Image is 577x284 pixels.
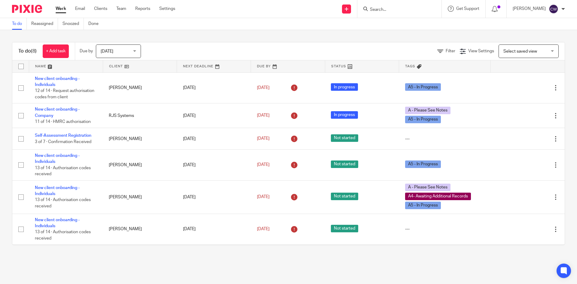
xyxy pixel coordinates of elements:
[101,49,113,53] span: [DATE]
[257,227,270,231] span: [DATE]
[35,77,80,87] a: New client onboarding - Individuals
[35,89,94,99] span: 12 of 14 · Request authorisation codes from client
[446,49,455,53] span: Filter
[369,7,423,13] input: Search
[159,6,175,12] a: Settings
[331,134,358,142] span: Not started
[35,133,91,138] a: Self-Assessment Registration
[257,86,270,90] span: [DATE]
[513,6,546,12] p: [PERSON_NAME]
[405,193,471,200] span: A4- Awaiting Additional Records
[331,111,358,119] span: In progress
[56,6,66,12] a: Work
[405,107,450,114] span: A - Please See Notes
[405,202,441,209] span: A5 - In Progress
[177,72,251,103] td: [DATE]
[80,48,93,54] p: Due by
[12,18,27,30] a: To do
[103,214,177,245] td: [PERSON_NAME]
[257,137,270,141] span: [DATE]
[103,245,177,276] td: [PERSON_NAME]
[405,116,441,123] span: A5 - In Progress
[35,107,80,118] a: New client onboarding - Company
[405,136,485,142] div: ---
[103,103,177,128] td: RJS Systems
[94,6,107,12] a: Clients
[257,163,270,167] span: [DATE]
[257,114,270,118] span: [DATE]
[116,6,126,12] a: Team
[35,154,80,164] a: New client onboarding - Individuals
[103,149,177,180] td: [PERSON_NAME]
[503,49,537,53] span: Select saved view
[35,198,91,209] span: 13 of 14 · Authorisation codes received
[35,186,80,196] a: New client onboarding - Individuals
[177,214,251,245] td: [DATE]
[18,48,37,54] h1: To do
[405,83,441,91] span: A5 - In Progress
[405,160,441,168] span: A5 - In Progress
[331,160,358,168] span: Not started
[35,140,91,144] span: 3 of 7 · Confirmation Received
[63,18,84,30] a: Snoozed
[35,218,80,228] a: New client onboarding - Individuals
[103,180,177,214] td: [PERSON_NAME]
[135,6,150,12] a: Reports
[35,166,91,176] span: 13 of 14 · Authorisation codes received
[177,103,251,128] td: [DATE]
[31,49,37,53] span: (8)
[35,120,91,124] span: 11 of 14 · HMRC authorisation
[405,184,450,191] span: A - Please See Notes
[177,180,251,214] td: [DATE]
[331,225,358,232] span: Not started
[257,195,270,199] span: [DATE]
[456,7,479,11] span: Get Support
[43,44,69,58] a: + Add task
[331,83,358,91] span: In progress
[75,6,85,12] a: Email
[405,226,485,232] div: ---
[405,65,415,68] span: Tags
[103,72,177,103] td: [PERSON_NAME]
[35,230,91,241] span: 13 of 14 · Authorisation codes received
[177,128,251,149] td: [DATE]
[12,5,42,13] img: Pixie
[549,4,558,14] img: svg%3E
[331,193,358,200] span: Not started
[103,128,177,149] td: [PERSON_NAME]
[177,245,251,276] td: [DATE]
[31,18,58,30] a: Reassigned
[177,149,251,180] td: [DATE]
[468,49,494,53] span: View Settings
[88,18,103,30] a: Done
